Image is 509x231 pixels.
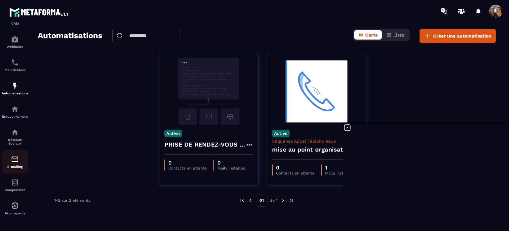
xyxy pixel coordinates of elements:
[272,58,361,125] img: automation-background
[433,33,491,39] span: Créer une automatisation
[2,68,28,72] p: Planificateur
[272,130,290,137] p: Active
[270,198,278,203] p: de 1
[2,77,28,100] a: automationsautomationsAutomatisations
[354,30,382,40] button: Carte
[164,140,245,149] h4: PRISE DE RENDEZ-VOUS ORGANISATION
[325,165,353,171] p: 1
[168,166,207,171] p: Contacts en attente
[2,22,28,25] p: CRM
[38,29,102,43] h2: Automatisations
[420,29,496,43] button: Créer une automatisation
[2,54,28,77] a: schedulerschedulerPlanificateur
[325,171,353,175] p: Mails installés
[2,138,28,145] p: Réseaux Sociaux
[54,198,90,203] p: 1-2 sur 2 éléments
[11,82,19,90] img: automations
[365,32,378,38] span: Carte
[393,32,404,38] span: Liste
[2,30,28,54] a: automationsautomationsWebinaire
[11,178,19,186] img: accountant
[2,115,28,118] p: Espace membre
[2,45,28,49] p: Webinaire
[217,160,245,166] p: 0
[280,197,286,203] img: next
[382,30,408,40] button: Liste
[11,202,19,210] img: automations
[2,165,28,169] p: E-mailing
[11,35,19,43] img: automations
[217,166,245,171] p: Mails installés
[11,128,19,136] img: social-network
[276,165,314,171] p: 0
[168,160,207,166] p: 0
[256,194,267,207] p: 01
[2,91,28,95] p: Automatisations
[272,139,361,144] p: Séquence Appel Téléphonique
[2,100,28,123] a: automationsautomationsEspace membre
[164,130,182,137] p: Active
[2,188,28,192] p: Comptabilité
[239,197,245,203] img: prev
[164,58,253,125] img: automation-background
[272,145,352,154] h4: mise au point organisation
[9,6,69,18] img: logo
[2,173,28,197] a: accountantaccountantComptabilité
[11,155,19,163] img: email
[11,58,19,66] img: scheduler
[2,123,28,150] a: social-networksocial-networkRéseaux Sociaux
[248,197,254,203] img: prev
[276,171,314,175] p: Contacts en attente
[2,150,28,173] a: emailemailE-mailing
[11,105,19,113] img: automations
[288,197,294,203] img: next
[2,211,28,215] p: IA prospects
